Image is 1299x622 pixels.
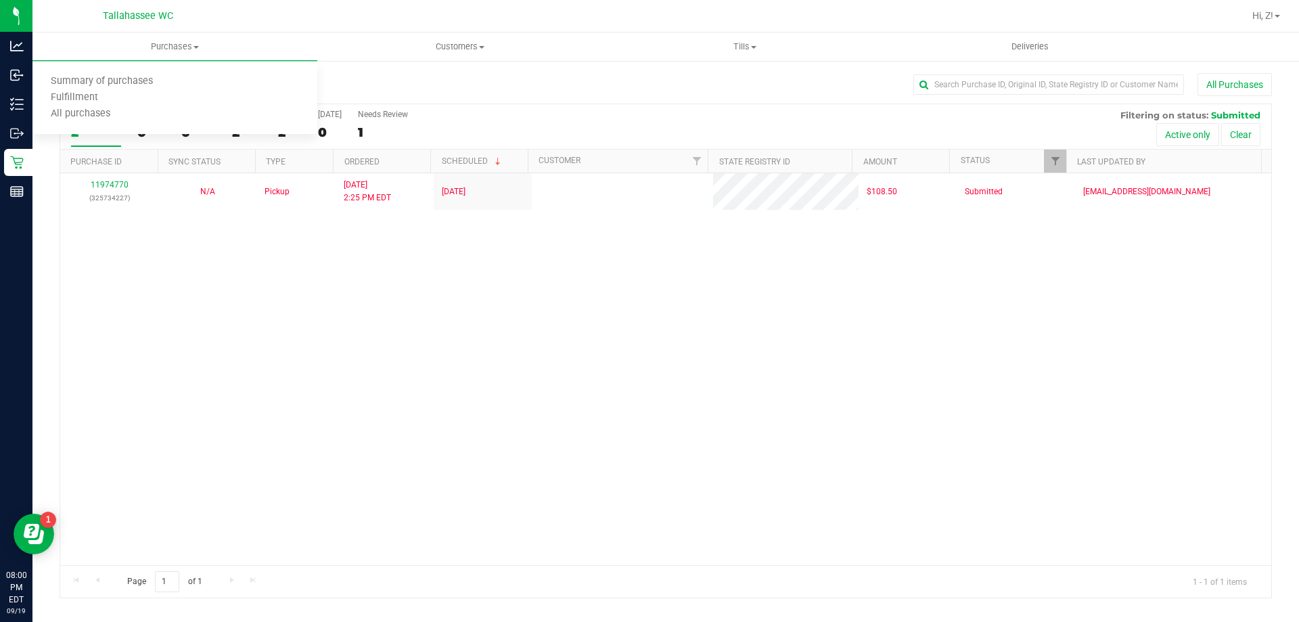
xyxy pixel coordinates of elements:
[344,157,380,166] a: Ordered
[10,156,24,169] inline-svg: Retail
[863,157,897,166] a: Amount
[317,32,602,61] a: Customers
[200,187,215,196] span: Not Applicable
[358,110,408,119] div: Needs Review
[32,108,129,120] span: All purchases
[685,150,708,173] a: Filter
[867,185,897,198] span: $108.50
[1182,571,1258,592] span: 1 - 1 of 1 items
[10,97,24,111] inline-svg: Inventory
[1221,123,1260,146] button: Clear
[103,10,173,22] span: Tallahassee WC
[14,514,54,554] iframe: Resource center
[40,512,56,528] iframe: Resource center unread badge
[1044,150,1066,173] a: Filter
[961,156,990,165] a: Status
[116,571,213,592] span: Page of 1
[32,41,317,53] span: Purchases
[719,157,790,166] a: State Registry ID
[1156,123,1219,146] button: Active only
[318,41,601,53] span: Customers
[888,32,1172,61] a: Deliveries
[965,185,1003,198] span: Submitted
[168,157,221,166] a: Sync Status
[993,41,1067,53] span: Deliveries
[539,156,580,165] a: Customer
[318,125,342,140] div: 0
[70,157,122,166] a: Purchase ID
[10,39,24,53] inline-svg: Analytics
[6,606,26,616] p: 09/19
[442,185,465,198] span: [DATE]
[1077,157,1145,166] a: Last Updated By
[442,156,503,166] a: Scheduled
[32,76,171,87] span: Summary of purchases
[913,74,1184,95] input: Search Purchase ID, Original ID, State Registry ID or Customer Name...
[1120,110,1208,120] span: Filtering on status:
[266,157,286,166] a: Type
[32,92,116,104] span: Fulfillment
[10,185,24,198] inline-svg: Reports
[68,192,150,204] p: (325734227)
[318,110,342,119] div: [DATE]
[1083,185,1210,198] span: [EMAIL_ADDRESS][DOMAIN_NAME]
[603,41,886,53] span: Tills
[1211,110,1260,120] span: Submitted
[602,32,887,61] a: Tills
[200,185,215,198] button: N/A
[1198,73,1272,96] button: All Purchases
[155,571,179,592] input: 1
[344,179,391,204] span: [DATE] 2:25 PM EDT
[265,185,290,198] span: Pickup
[6,569,26,606] p: 08:00 PM EDT
[1252,10,1273,21] span: Hi, Z!
[10,68,24,82] inline-svg: Inbound
[358,125,408,140] div: 1
[91,180,129,190] a: 11974770
[32,32,317,61] a: Purchases Summary of purchases Fulfillment All purchases
[10,127,24,140] inline-svg: Outbound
